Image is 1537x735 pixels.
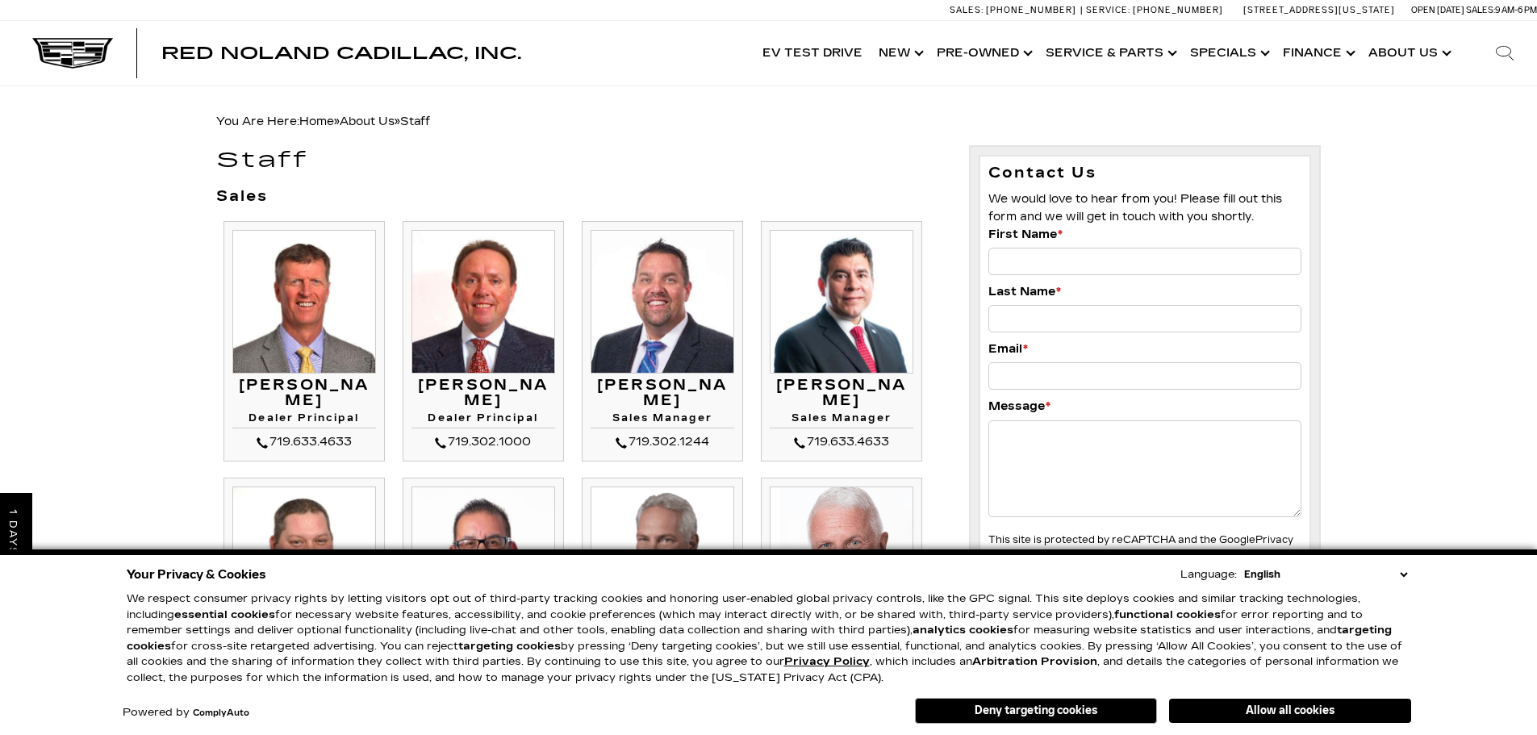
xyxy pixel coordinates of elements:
img: Cadillac Dark Logo with Cadillac White Text [32,38,113,69]
a: Finance [1275,21,1360,86]
h3: [PERSON_NAME] [770,378,913,410]
a: Specials [1182,21,1275,86]
h3: [PERSON_NAME] [591,378,734,410]
span: [PHONE_NUMBER] [1133,5,1223,15]
select: Language Select [1240,566,1411,583]
span: You Are Here: [216,115,430,128]
button: Allow all cookies [1169,699,1411,723]
img: Thom Buckley [411,230,555,374]
h4: Dealer Principal [411,413,555,428]
a: Service: [PHONE_NUMBER] [1080,6,1227,15]
h3: [PERSON_NAME] [232,378,376,410]
div: 719.302.1000 [411,432,555,452]
h3: Sales [216,189,945,205]
div: 719.633.4633 [232,432,376,452]
img: Matt Canales [770,230,913,374]
span: » [299,115,430,128]
img: Gil Archuleta [411,487,555,630]
span: Open [DATE] [1411,5,1464,15]
h4: Sales Manager [770,413,913,428]
span: Red Noland Cadillac, Inc. [161,44,521,63]
small: This site is protected by reCAPTCHA and the Google and apply. [988,534,1293,563]
button: Deny targeting cookies [915,698,1157,724]
span: » [340,115,430,128]
strong: analytics cookies [913,624,1013,637]
p: We respect consumer privacy rights by letting visitors opt out of third-party tracking cookies an... [127,591,1411,686]
div: Language: [1180,570,1237,580]
a: [STREET_ADDRESS][US_STATE] [1243,5,1395,15]
h4: Dealer Principal [232,413,376,428]
span: 9 AM-6 PM [1495,5,1537,15]
strong: targeting cookies [458,640,561,653]
label: Email [988,340,1028,358]
img: Mike Jorgensen [232,230,376,374]
span: We would love to hear from you! Please fill out this form and we will get in touch with you shortly. [988,192,1282,223]
a: Home [299,115,334,128]
label: Last Name [988,283,1061,301]
strong: Arbitration Provision [972,655,1097,668]
a: Privacy Policy [784,655,870,668]
a: ComplyAuto [193,708,249,718]
img: Jim Williams [770,487,913,630]
a: Service & Parts [1038,21,1182,86]
a: EV Test Drive [754,21,871,86]
h3: Contact Us [988,165,1302,182]
div: Powered by [123,708,249,718]
strong: essential cookies [174,608,275,621]
div: Breadcrumbs [216,111,1322,133]
span: Staff [400,115,430,128]
a: Sales: [PHONE_NUMBER] [950,6,1080,15]
a: New [871,21,929,86]
h4: Sales Manager [591,413,734,428]
div: 719.302.1244 [591,432,734,452]
span: Sales: [950,5,984,15]
span: Service: [1086,5,1130,15]
a: Red Noland Cadillac, Inc. [161,45,521,61]
label: Message [988,398,1050,416]
strong: functional cookies [1114,608,1221,621]
img: Bruce Bettke [591,487,734,630]
a: Pre-Owned [929,21,1038,86]
img: Ryan Gainer [232,487,376,630]
h1: Staff [216,149,945,173]
a: About Us [340,115,395,128]
span: [PHONE_NUMBER] [986,5,1076,15]
img: Leif Clinard [591,230,734,374]
span: Sales: [1466,5,1495,15]
a: About Us [1360,21,1456,86]
span: Your Privacy & Cookies [127,563,266,586]
h3: [PERSON_NAME] [411,378,555,410]
label: First Name [988,226,1063,244]
div: 719.633.4633 [770,432,913,452]
strong: targeting cookies [127,624,1392,653]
